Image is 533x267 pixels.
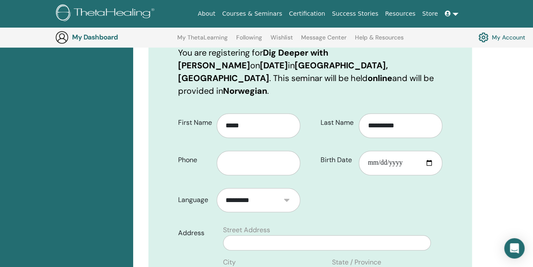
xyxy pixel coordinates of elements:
[219,6,286,22] a: Courses & Seminars
[478,30,488,45] img: cog.svg
[194,6,218,22] a: About
[172,152,217,168] label: Phone
[478,30,525,45] a: My Account
[271,34,293,48] a: Wishlist
[236,34,262,48] a: Following
[172,192,217,208] label: Language
[382,6,419,22] a: Resources
[172,225,218,241] label: Address
[223,225,270,235] label: Street Address
[72,33,157,41] h3: My Dashboard
[314,152,359,168] label: Birth Date
[314,115,359,131] label: Last Name
[55,31,69,44] img: generic-user-icon.jpg
[172,115,217,131] label: First Name
[285,6,328,22] a: Certification
[504,238,525,259] div: Open Intercom Messenger
[355,34,404,48] a: Help & Resources
[178,60,388,84] b: [GEOGRAPHIC_DATA], [GEOGRAPHIC_DATA]
[178,46,442,97] p: You are registering for on in . This seminar will be held and will be provided in .
[178,47,328,71] b: Dig Deeper with [PERSON_NAME]
[56,4,157,23] img: logo.png
[260,60,288,71] b: [DATE]
[223,85,267,96] b: Norwegian
[419,6,441,22] a: Store
[368,73,392,84] b: online
[177,34,228,48] a: My ThetaLearning
[329,6,382,22] a: Success Stories
[301,34,346,48] a: Message Center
